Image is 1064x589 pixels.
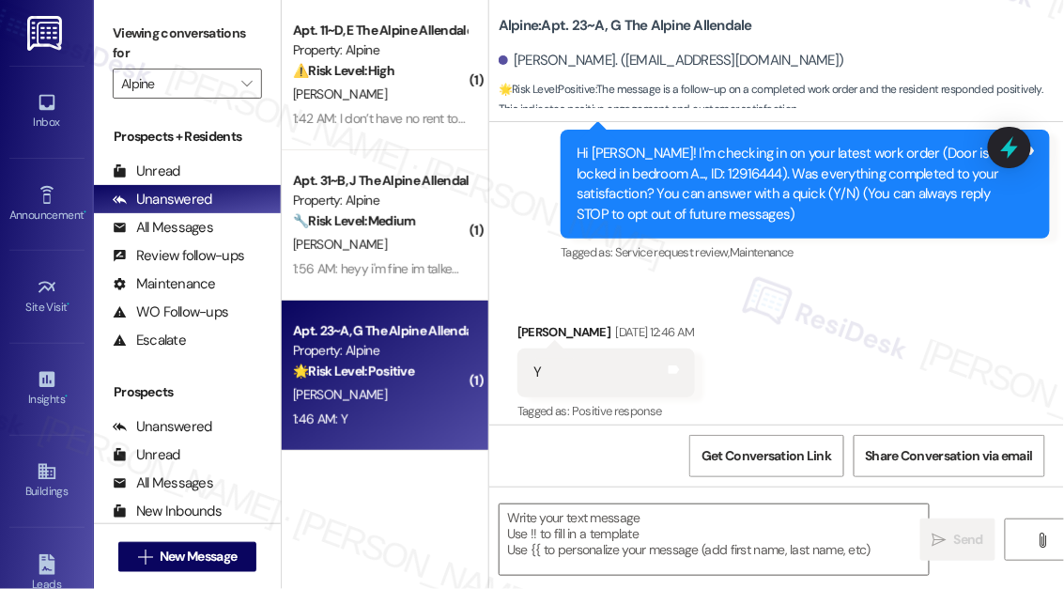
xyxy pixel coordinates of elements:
[577,144,1020,225] div: Hi [PERSON_NAME]! I'm checking in on your latest work order (Door is locked in bedroom A..., ID: ...
[293,40,467,60] div: Property: Alpine
[113,417,212,437] div: Unanswered
[615,244,730,260] span: Service request review ,
[160,547,237,566] span: New Message
[854,435,1045,477] button: Share Conversation via email
[138,550,152,565] i: 
[702,446,831,466] span: Get Conversation Link
[9,86,85,137] a: Inbox
[9,456,85,506] a: Buildings
[517,322,695,349] div: [PERSON_NAME]
[954,530,983,550] span: Send
[517,397,695,425] div: Tagged as:
[293,191,467,210] div: Property: Alpine
[293,321,467,341] div: Apt. 23~A, G The Alpine Allendale
[113,274,216,294] div: Maintenance
[730,244,794,260] span: Maintenance
[118,542,257,572] button: New Message
[113,190,212,209] div: Unanswered
[293,21,467,40] div: Apt. 11~D, E The Alpine Allendale
[121,69,232,99] input: All communities
[113,445,180,465] div: Unread
[293,62,394,79] strong: ⚠️ Risk Level: High
[533,363,541,382] div: Y
[866,446,1033,466] span: Share Conversation via email
[9,271,85,322] a: Site Visit •
[65,390,68,403] span: •
[94,382,281,402] div: Prospects
[113,473,213,493] div: All Messages
[293,212,415,229] strong: 🔧 Risk Level: Medium
[113,246,244,266] div: Review follow-ups
[113,218,213,238] div: All Messages
[561,239,1050,266] div: Tagged as:
[94,127,281,147] div: Prospects + Residents
[689,435,843,477] button: Get Conversation Link
[293,236,387,253] span: [PERSON_NAME]
[293,363,414,380] strong: 🌟 Risk Level: Positive
[68,298,70,311] span: •
[293,386,387,403] span: [PERSON_NAME]
[293,411,347,427] div: 1:46 AM: Y
[293,110,501,127] div: 1:42 AM: I don’t have no rent to pay for
[293,85,387,102] span: [PERSON_NAME]
[84,206,86,219] span: •
[241,76,252,91] i: 
[27,16,66,51] img: ResiDesk Logo
[499,51,844,70] div: [PERSON_NAME]. ([EMAIL_ADDRESS][DOMAIN_NAME])
[113,331,186,350] div: Escalate
[611,322,695,342] div: [DATE] 12:46 AM
[113,502,222,521] div: New Inbounds
[113,302,228,322] div: WO Follow-ups
[9,364,85,414] a: Insights •
[499,80,1064,120] span: : The message is a follow-up on a completed work order and the resident responded positively. Thi...
[293,341,467,361] div: Property: Alpine
[293,171,467,191] div: Apt. 31~B, J The Alpine Allendale
[1035,533,1049,548] i: 
[920,519,995,561] button: Send
[113,162,180,181] div: Unread
[572,403,662,419] span: Positive response
[499,82,595,97] strong: 🌟 Risk Level: Positive
[499,16,752,36] b: Alpine: Apt. 23~A, G The Alpine Allendale
[933,533,947,548] i: 
[113,19,262,69] label: Viewing conversations for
